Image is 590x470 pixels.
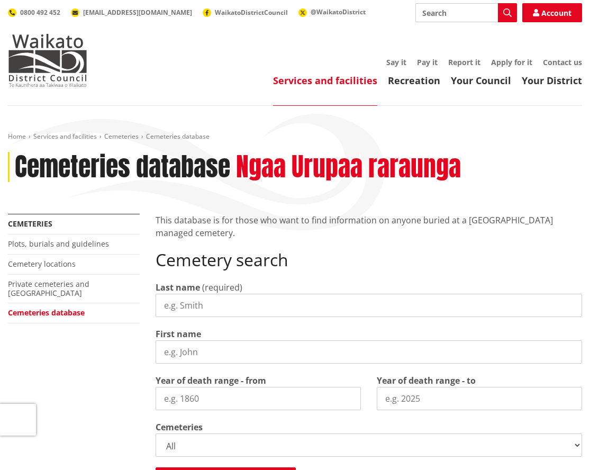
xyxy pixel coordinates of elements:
a: Say it [386,57,406,67]
a: Contact us [543,57,582,67]
label: Year of death range - to [377,374,476,387]
a: Plots, burials and guidelines [8,239,109,249]
a: Services and facilities [273,74,377,87]
label: Year of death range - from [156,374,266,387]
a: [EMAIL_ADDRESS][DOMAIN_NAME] [71,8,192,17]
a: Apply for it [491,57,532,67]
h2: Ngaa Urupaa raraunga [236,152,461,183]
a: Cemeteries database [8,308,85,318]
input: e.g. 1860 [156,387,361,410]
a: Home [8,132,26,141]
nav: breadcrumb [8,132,582,141]
h2: Cemetery search [156,250,582,270]
h1: Cemeteries database [15,152,230,183]
a: Cemetery locations [8,259,76,269]
a: Cemeteries [8,219,52,229]
a: WaikatoDistrictCouncil [203,8,288,17]
a: Recreation [388,74,440,87]
a: Account [522,3,582,22]
a: Your District [522,74,582,87]
input: e.g. John [156,340,582,364]
span: WaikatoDistrictCouncil [215,8,288,17]
a: Services and facilities [33,132,97,141]
a: 0800 492 452 [8,8,60,17]
span: (required) [202,282,242,293]
a: Report it [448,57,480,67]
span: 0800 492 452 [20,8,60,17]
input: Search input [415,3,517,22]
input: e.g. 2025 [377,387,582,410]
span: [EMAIL_ADDRESS][DOMAIN_NAME] [83,8,192,17]
img: Waikato District Council - Te Kaunihera aa Takiwaa o Waikato [8,34,87,87]
span: @WaikatoDistrict [311,7,366,16]
label: Cemeteries [156,421,203,433]
span: Cemeteries database [146,132,210,141]
a: Pay it [417,57,438,67]
input: e.g. Smith [156,294,582,317]
label: Last name [156,281,200,294]
a: Cemeteries [104,132,139,141]
label: First name [156,328,201,340]
a: Private cemeteries and [GEOGRAPHIC_DATA] [8,279,89,298]
p: This database is for those who want to find information on anyone buried at a [GEOGRAPHIC_DATA] m... [156,214,582,239]
a: @WaikatoDistrict [298,7,366,16]
a: Your Council [451,74,511,87]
